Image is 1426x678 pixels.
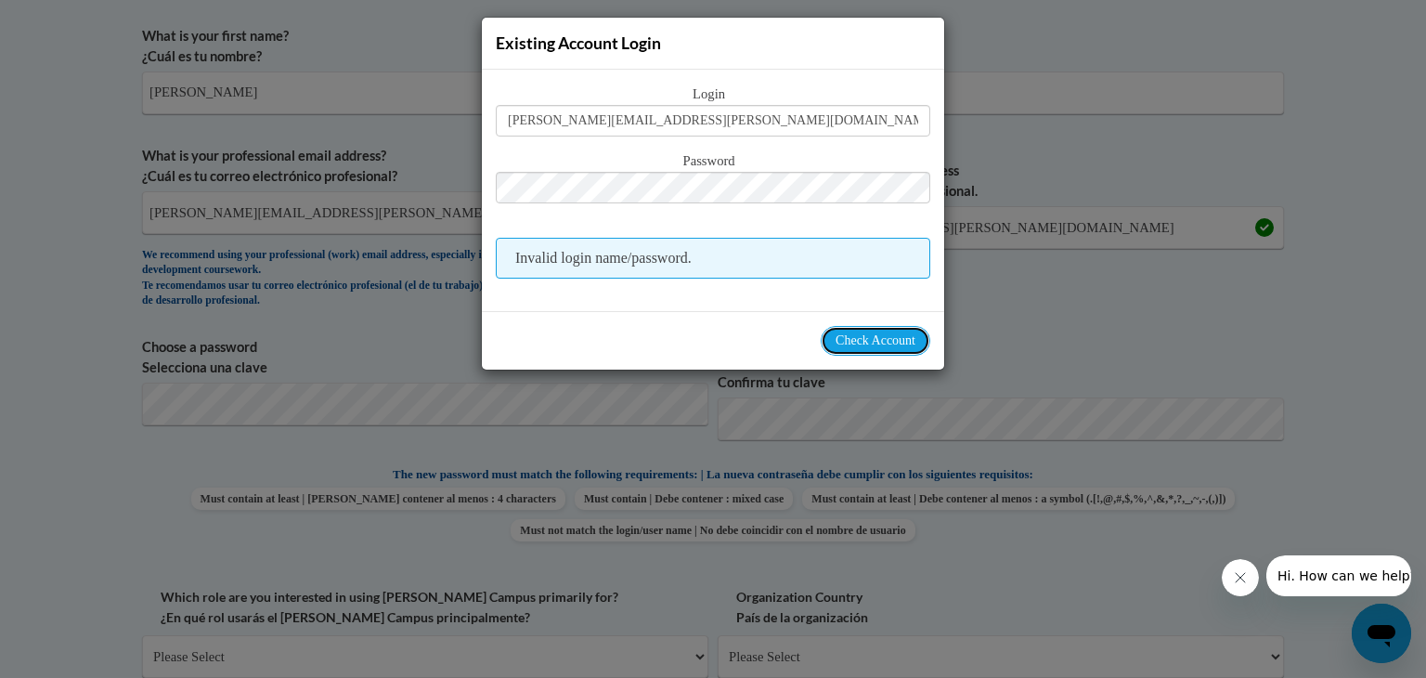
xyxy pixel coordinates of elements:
span: Password [496,151,930,172]
span: Invalid login name/password. [496,238,930,279]
button: Check Account [821,326,930,356]
span: Hi. How can we help? [11,13,150,28]
span: Check Account [836,333,915,347]
iframe: Message from company [1266,555,1411,596]
span: Login [496,85,930,105]
iframe: Close message [1222,559,1259,596]
span: Existing Account Login [496,33,661,53]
